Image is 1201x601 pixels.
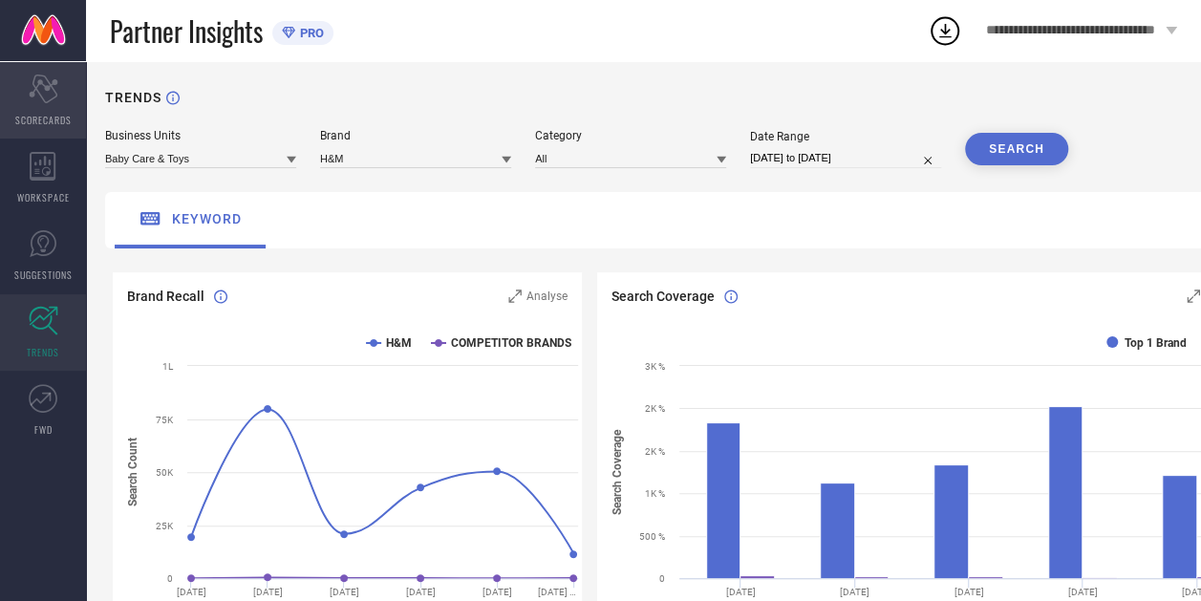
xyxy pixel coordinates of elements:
[538,587,576,597] text: [DATE] …
[127,289,204,304] span: Brand Recall
[156,521,174,531] text: 25K
[15,113,72,127] span: SCORECARDS
[110,11,263,51] span: Partner Insights
[320,129,511,142] div: Brand
[659,573,665,584] text: 0
[610,429,623,515] tspan: Search Coverage
[162,361,174,372] text: 1L
[406,587,436,597] text: [DATE]
[750,130,941,143] div: Date Range
[105,90,161,105] h1: TRENDS
[14,268,73,282] span: SUGGESTIONS
[27,345,59,359] span: TRENDS
[34,422,53,437] span: FWD
[177,587,206,597] text: [DATE]
[965,133,1068,165] button: SEARCH
[611,289,715,304] span: Search Coverage
[126,438,139,506] tspan: Search Count
[645,446,665,457] text: 2K %
[1187,290,1200,303] svg: Zoom
[386,336,412,350] text: H&M
[750,148,941,168] input: Select date range
[840,587,869,597] text: [DATE]
[295,26,324,40] span: PRO
[156,415,174,425] text: 75K
[508,290,522,303] svg: Zoom
[451,336,571,350] text: COMPETITOR BRANDS
[645,488,665,499] text: 1K %
[639,531,665,542] text: 500 %
[535,129,726,142] div: Category
[253,587,283,597] text: [DATE]
[645,361,665,372] text: 3K %
[17,190,70,204] span: WORKSPACE
[167,573,173,584] text: 0
[526,290,568,303] span: Analyse
[330,587,359,597] text: [DATE]
[483,587,512,597] text: [DATE]
[645,403,665,414] text: 2K %
[1068,587,1098,597] text: [DATE]
[954,587,984,597] text: [DATE]
[105,129,296,142] div: Business Units
[726,587,756,597] text: [DATE]
[1125,336,1187,350] text: Top 1 Brand
[156,467,174,478] text: 50K
[928,13,962,48] div: Open download list
[172,211,242,226] span: keyword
